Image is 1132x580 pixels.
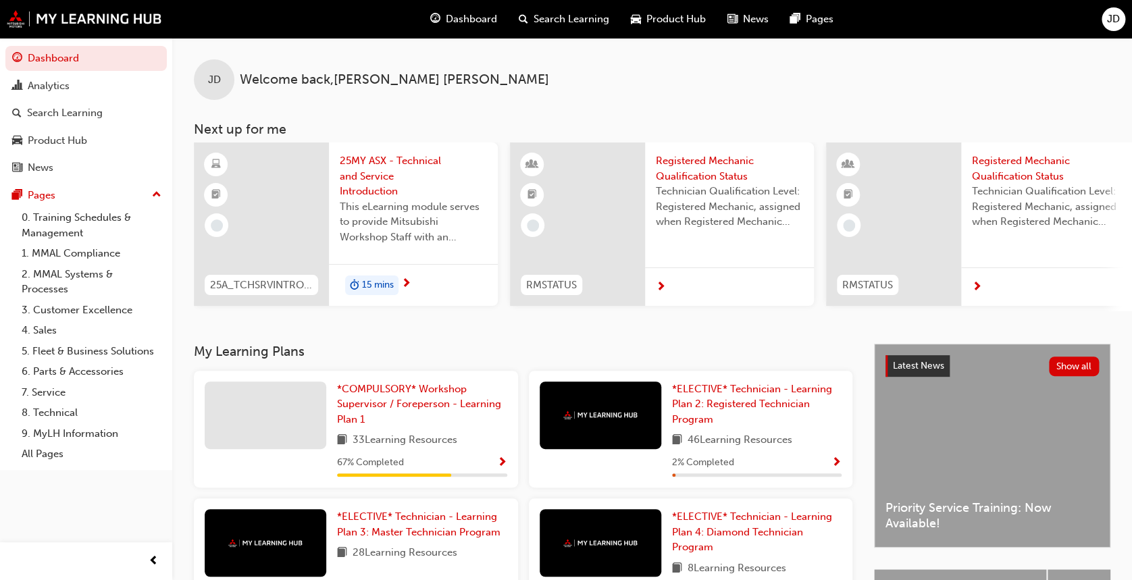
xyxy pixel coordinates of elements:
[16,243,167,264] a: 1. MMAL Compliance
[340,153,487,199] span: 25MY ASX - Technical and Service Introduction
[528,156,537,174] span: learningResourceType_INSTRUCTOR_LED-icon
[806,11,833,27] span: Pages
[340,199,487,245] span: This eLearning module serves to provide Mitsubishi Workshop Staff with an introduction to the 25M...
[672,432,682,449] span: book-icon
[5,46,167,71] a: Dashboard
[743,11,769,27] span: News
[620,5,717,33] a: car-iconProduct Hub
[656,184,803,230] span: Technician Qualification Level: Registered Mechanic, assigned when Registered Mechanic modules ha...
[5,128,167,153] a: Product Hub
[240,72,549,88] span: Welcome back , [PERSON_NAME] [PERSON_NAME]
[672,509,842,555] a: *ELECTIVE* Technician - Learning Plan 4: Diamond Technician Program
[972,282,982,294] span: next-icon
[688,560,786,577] span: 8 Learning Resources
[208,72,221,88] span: JD
[717,5,779,33] a: news-iconNews
[646,11,706,27] span: Product Hub
[510,142,814,306] a: RMSTATUSRegistered Mechanic Qualification StatusTechnician Qualification Level: Registered Mechan...
[528,186,537,204] span: booktick-icon
[12,80,22,93] span: chart-icon
[497,457,507,469] span: Show Progress
[194,142,498,306] a: 25A_TCHSRVINTRO_M25MY ASX - Technical and Service IntroductionThis eLearning module serves to pro...
[534,11,609,27] span: Search Learning
[885,500,1099,531] span: Priority Service Training: Now Available!
[16,341,167,362] a: 5. Fleet & Business Solutions
[12,135,22,147] span: car-icon
[672,510,832,553] span: *ELECTIVE* Technician - Learning Plan 4: Diamond Technician Program
[194,344,852,359] h3: My Learning Plans
[28,188,55,203] div: Pages
[353,545,457,562] span: 28 Learning Resources
[28,160,53,176] div: News
[172,122,1132,137] h3: Next up for me
[497,454,507,471] button: Show Progress
[28,78,70,94] div: Analytics
[727,11,738,28] span: news-icon
[27,105,103,121] div: Search Learning
[16,402,167,423] a: 8. Technical
[12,107,22,120] span: search-icon
[5,183,167,208] button: Pages
[16,300,167,321] a: 3. Customer Excellence
[211,186,221,204] span: booktick-icon
[16,444,167,465] a: All Pages
[526,278,577,293] span: RMSTATUS
[843,219,855,232] span: learningRecordVerb_NONE-icon
[152,186,161,204] span: up-icon
[672,455,734,471] span: 2 % Completed
[211,156,221,174] span: learningResourceType_ELEARNING-icon
[210,278,313,293] span: 25A_TCHSRVINTRO_M
[350,277,359,294] span: duration-icon
[972,153,1119,184] span: Registered Mechanic Qualification Status
[337,509,507,539] a: *ELECTIVE* Technician - Learning Plan 3: Master Technician Program
[362,278,394,293] span: 15 mins
[401,278,411,290] span: next-icon
[831,457,842,469] span: Show Progress
[508,5,620,33] a: search-iconSearch Learning
[844,156,853,174] span: learningResourceType_INSTRUCTOR_LED-icon
[790,11,800,28] span: pages-icon
[656,153,803,184] span: Registered Mechanic Qualification Status
[672,381,842,427] a: *ELECTIVE* Technician - Learning Plan 2: Registered Technician Program
[826,142,1130,306] a: RMSTATUSRegistered Mechanic Qualification StatusTechnician Qualification Level: Registered Mechan...
[656,282,666,294] span: next-icon
[842,278,893,293] span: RMSTATUS
[353,432,457,449] span: 33 Learning Resources
[844,186,853,204] span: booktick-icon
[337,381,507,427] a: *COMPULSORY* Workshop Supervisor / Foreperson - Learning Plan 1
[5,43,167,183] button: DashboardAnalyticsSearch LearningProduct HubNews
[16,382,167,403] a: 7. Service
[519,11,528,28] span: search-icon
[779,5,844,33] a: pages-iconPages
[893,360,944,371] span: Latest News
[430,11,440,28] span: guage-icon
[12,53,22,65] span: guage-icon
[688,432,792,449] span: 46 Learning Resources
[228,539,303,548] img: mmal
[7,10,162,28] img: mmal
[563,539,638,548] img: mmal
[972,184,1119,230] span: Technician Qualification Level: Registered Mechanic, assigned when Registered Mechanic modules ha...
[16,264,167,300] a: 2. MMAL Systems & Processes
[1102,7,1125,31] button: JD
[527,219,539,232] span: learningRecordVerb_NONE-icon
[5,155,167,180] a: News
[419,5,508,33] a: guage-iconDashboard
[831,454,842,471] button: Show Progress
[337,510,500,538] span: *ELECTIVE* Technician - Learning Plan 3: Master Technician Program
[5,101,167,126] a: Search Learning
[5,74,167,99] a: Analytics
[337,383,501,425] span: *COMPULSORY* Workshop Supervisor / Foreperson - Learning Plan 1
[337,455,404,471] span: 67 % Completed
[16,361,167,382] a: 6. Parts & Accessories
[672,383,832,425] span: *ELECTIVE* Technician - Learning Plan 2: Registered Technician Program
[12,162,22,174] span: news-icon
[149,553,159,570] span: prev-icon
[874,344,1110,548] a: Latest NewsShow allPriority Service Training: Now Available!
[672,560,682,577] span: book-icon
[28,133,87,149] div: Product Hub
[16,207,167,243] a: 0. Training Schedules & Management
[337,432,347,449] span: book-icon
